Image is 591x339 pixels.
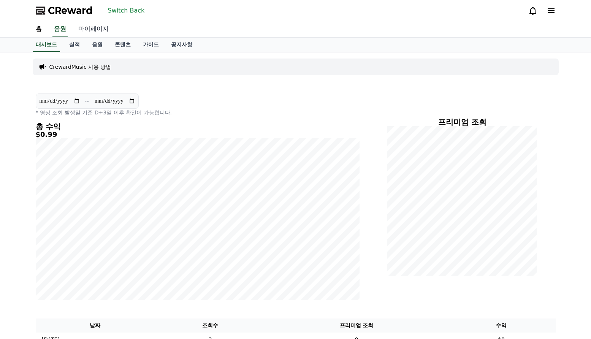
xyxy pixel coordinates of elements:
[48,5,93,17] span: CReward
[36,109,360,116] p: * 영상 조회 발생일 기준 D+3일 이후 확인이 가능합니다.
[36,122,360,131] h4: 총 수익
[36,318,155,333] th: 날짜
[387,118,537,126] h4: 프리미엄 조회
[49,63,111,71] a: CrewardMusic 사용 방법
[266,318,447,333] th: 프리미엄 조회
[105,5,148,17] button: Switch Back
[33,38,60,52] a: 대시보드
[86,38,109,52] a: 음원
[52,21,68,37] a: 음원
[137,38,165,52] a: 가이드
[447,318,556,333] th: 수익
[165,38,198,52] a: 공지사항
[155,318,266,333] th: 조회수
[36,5,93,17] a: CReward
[109,38,137,52] a: 콘텐츠
[36,131,360,138] h5: $0.99
[72,21,115,37] a: 마이페이지
[63,38,86,52] a: 실적
[85,97,90,106] p: ~
[30,21,48,37] a: 홈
